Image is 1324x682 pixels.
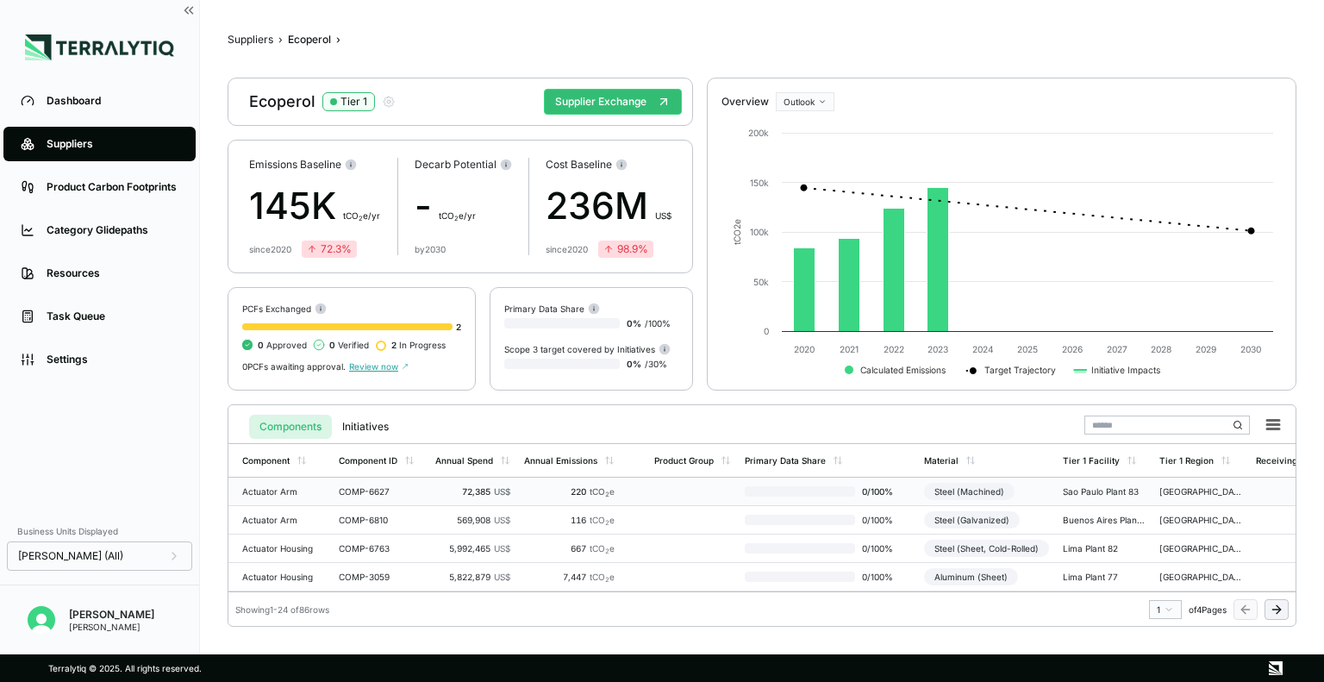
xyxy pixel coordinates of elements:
text: 0 [764,326,769,336]
text: Target Trajectory [984,365,1056,376]
div: 5,822,879 [435,572,510,582]
div: Aluminum (Sheet) [924,568,1018,585]
span: Verified [329,340,369,350]
div: 116 [524,515,615,525]
span: 0 % [627,318,641,328]
div: Category Glidepaths [47,223,178,237]
span: 0 PCFs awaiting approval. [242,361,346,372]
div: Lima Plant 77 [1063,572,1146,582]
div: Steel (Sheet, Cold-Rolled) [924,540,1049,557]
text: 150k [750,178,769,188]
span: 0 [258,340,264,350]
span: US$ [494,486,510,497]
span: Approved [258,340,307,350]
div: Cost Baseline [546,158,671,172]
div: 220 [524,486,615,497]
text: tCO e [732,219,742,245]
div: Primary Data Share [745,455,826,466]
div: Task Queue [47,310,178,323]
span: US$ [494,572,510,582]
sub: 2 [454,215,459,222]
span: of 4 Pages [1189,604,1227,615]
div: Annual Spend [435,455,493,466]
div: COMP-3059 [339,572,422,582]
div: Steel (Galvanized) [924,511,1020,529]
div: by 2030 [415,244,446,254]
div: Ecoperol [288,33,331,47]
div: 5,992,465 [435,543,510,554]
span: [PERSON_NAME] (All) [18,549,123,563]
span: US$ [494,543,510,554]
div: [GEOGRAPHIC_DATA] [1159,515,1242,525]
div: Showing 1 - 24 of 86 rows [235,604,329,615]
div: 236M [546,178,671,234]
sub: 2 [605,547,609,555]
div: [PERSON_NAME] [69,608,154,622]
div: Actuator Housing [242,543,325,554]
div: Dashboard [47,94,178,108]
span: US$ [494,515,510,525]
sub: 2 [359,215,363,222]
text: 2022 [884,344,904,354]
img: Logo [25,34,174,60]
div: [PERSON_NAME] [69,622,154,632]
span: t CO e/yr [439,210,476,221]
div: Actuator Arm [242,486,325,497]
div: COMP-6763 [339,543,422,554]
div: 72,385 [435,486,510,497]
div: [GEOGRAPHIC_DATA] [1159,543,1242,554]
button: Components [249,415,332,439]
div: Primary Data Share [504,302,600,315]
text: 2029 [1196,344,1216,354]
button: Open user button [21,599,62,641]
div: COMP-6627 [339,486,422,497]
span: tCO e [590,515,615,525]
div: Steel (Machined) [924,483,1015,500]
div: Tier 1 Region [1159,455,1214,466]
text: 2024 [972,344,994,354]
div: Actuator Housing [242,572,325,582]
span: 2 [391,340,397,350]
div: Overview [721,95,769,109]
text: 2028 [1151,344,1171,354]
div: Lima Plant 82 [1063,543,1146,554]
div: Material [924,455,959,466]
span: / 100 % [645,318,671,328]
div: Tier 1 Facility [1063,455,1120,466]
img: Aayush Gupta [28,606,55,634]
div: Business Units Displayed [7,521,192,541]
text: 2023 [927,344,948,354]
div: Actuator Arm [242,515,325,525]
text: 2030 [1240,344,1261,354]
text: 2026 [1062,344,1083,354]
div: Emissions Baseline [249,158,380,172]
span: › [278,33,283,47]
div: 72.3 % [307,242,352,256]
div: Component [242,455,290,466]
div: [GEOGRAPHIC_DATA] [1159,572,1242,582]
div: Resources [47,266,178,280]
sub: 2 [605,576,609,584]
div: Scope 3 target covered by Initiatives [504,342,671,355]
div: 98.9 % [603,242,648,256]
div: 145K [249,178,380,234]
text: 2027 [1107,344,1127,354]
div: Annual Emissions [524,455,597,466]
div: 569,908 [435,515,510,525]
button: Outlook [776,92,834,111]
tspan: 2 [732,224,742,229]
span: 0 / 100 % [855,572,910,582]
text: Initiative Impacts [1091,365,1160,376]
span: tCO e [590,572,615,582]
span: t CO e/yr [343,210,380,221]
sub: 2 [605,491,609,498]
text: 2025 [1017,344,1038,354]
div: - [415,178,512,234]
div: since 2020 [249,244,291,254]
button: Supplier Exchange [544,89,682,115]
span: 0 [329,340,335,350]
button: 1 [1149,600,1182,619]
span: 0 / 100 % [855,543,910,554]
span: 0 / 100 % [855,515,910,525]
span: tCO e [590,486,615,497]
